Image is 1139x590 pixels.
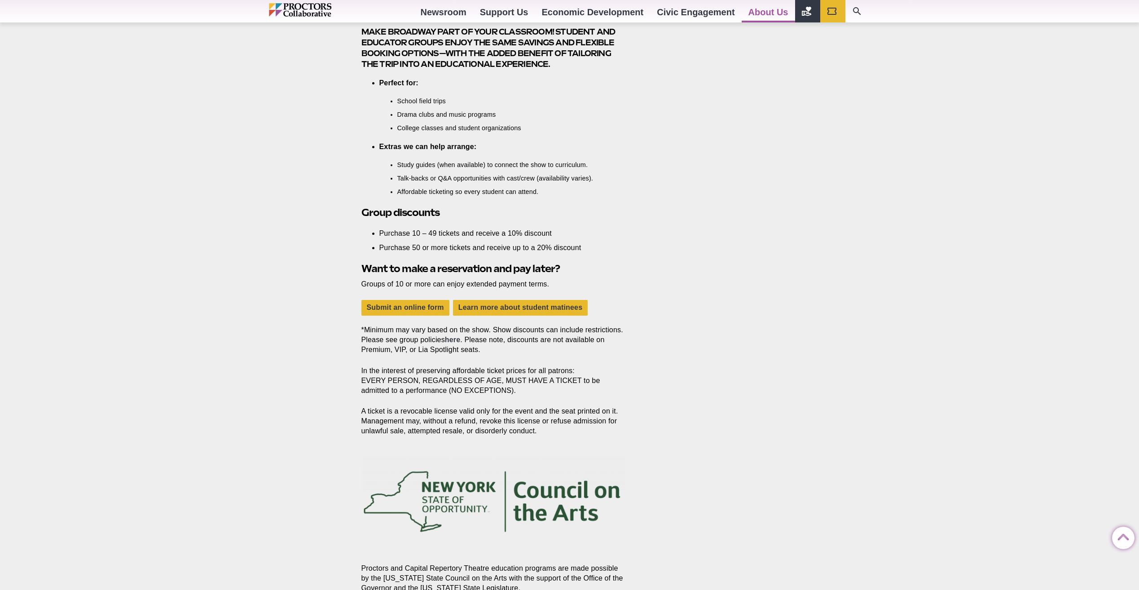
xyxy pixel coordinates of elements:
strong: Group discounts [361,207,440,218]
strong: Want to make a reservation and pay later? [361,263,560,274]
li: Purchase 50 or more tickets and receive up to a 20% discount [379,243,612,253]
p: A ticket is a revocable license valid only for the event and the seat printed on it. Management m... [361,406,625,436]
strong: Extras we can help arrange: [379,143,477,150]
a: Submit an online form [361,300,449,316]
img: Proctors logo [269,3,370,17]
p: *Minimum may vary based on the show. Show discounts can include restrictions. Please see group po... [361,325,625,355]
li: Talk-backs or Q&A opportunities with cast/crew (availability varies). [397,174,598,183]
li: College classes and student organizations [397,124,598,133]
a: here [445,336,460,343]
h4: Make Broadway part of your classroom! Student and educator groups enjoy the same savings and flex... [361,26,625,69]
li: Purchase 10 – 49 tickets and receive a 10% discount [379,229,612,238]
strong: Perfect for: [379,79,418,87]
a: Learn more about student matinees [453,300,588,316]
p: Groups of 10 or more can enjoy extended payment terms. [361,279,625,289]
li: Drama clubs and music programs [397,110,598,119]
p: In the interest of preserving affordable ticket prices for all patrons: EVERY PERSON, REGARDLESS ... [361,366,625,396]
li: School field trips [397,97,598,106]
a: Back to Top [1112,527,1130,545]
li: Study guides (when available) to connect the show to curriculum. [397,161,598,170]
li: Affordable ticketing so every student can attend. [397,188,598,197]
